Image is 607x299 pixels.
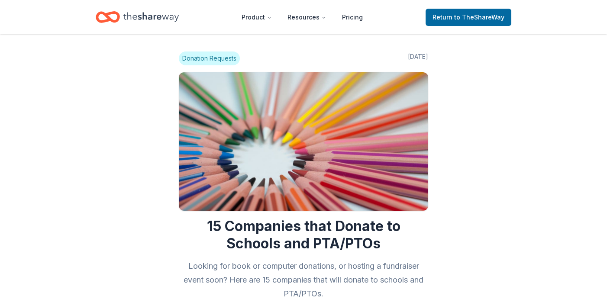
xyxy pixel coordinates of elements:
[179,72,428,211] img: Image for 15 Companies that Donate to Schools and PTA/PTOs
[408,51,428,65] span: [DATE]
[454,13,504,21] span: to TheShareWay
[433,12,504,23] span: Return
[426,9,511,26] a: Returnto TheShareWay
[235,7,370,27] nav: Main
[235,9,279,26] button: Product
[335,9,370,26] a: Pricing
[179,51,240,65] span: Donation Requests
[179,218,428,252] h1: 15 Companies that Donate to Schools and PTA/PTOs
[281,9,333,26] button: Resources
[96,7,179,27] a: Home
